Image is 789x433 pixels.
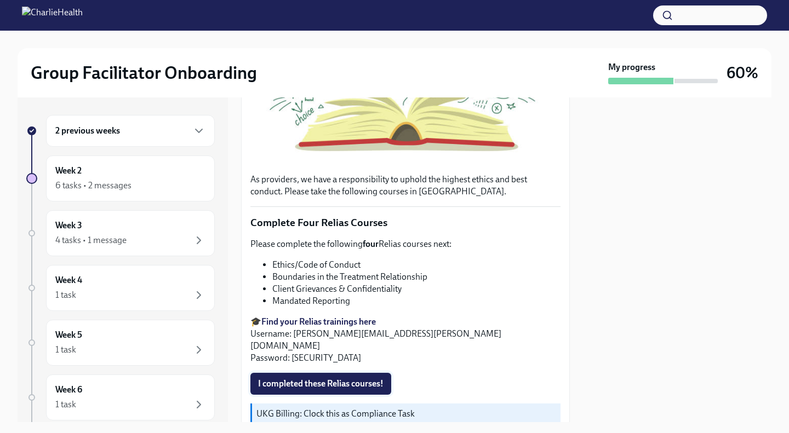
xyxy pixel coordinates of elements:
p: Please complete the following Relias courses next: [250,238,561,250]
h6: 2 previous weeks [55,125,120,137]
button: I completed these Relias courses! [250,373,391,395]
a: Week 61 task [26,374,215,420]
p: As providers, we have a responsibility to uphold the highest ethics and best conduct. Please take... [250,174,561,198]
div: 2 previous weeks [46,115,215,147]
strong: four [363,239,379,249]
li: Ethics/Code of Conduct [272,259,561,271]
li: Boundaries in the Treatment Relationship [272,271,561,283]
img: CharlieHealth [22,7,83,24]
li: Mandated Reporting [272,295,561,307]
a: Week 51 task [26,320,215,366]
a: Find your Relias trainings here [261,316,376,327]
p: 🎓 Username: [PERSON_NAME][EMAIL_ADDRESS][PERSON_NAME][DOMAIN_NAME] Password: [SECURITY_DATA] [250,316,561,364]
h2: Group Facilitator Onboarding [31,62,257,84]
div: 6 tasks • 2 messages [55,180,131,192]
div: 1 task [55,399,76,411]
h6: Week 3 [55,220,82,232]
span: I completed these Relias courses! [258,378,384,389]
a: Week 26 tasks • 2 messages [26,155,215,201]
h6: Week 6 [55,384,82,396]
h6: Week 4 [55,274,82,286]
div: 1 task [55,344,76,356]
h3: 60% [727,63,758,83]
p: UKG Billing: Clock this as Compliance Task [256,408,556,420]
h6: Week 5 [55,329,82,341]
div: 1 task [55,289,76,301]
h6: Week 2 [55,165,82,177]
li: Client Grievances & Confidentiality [272,283,561,295]
div: 4 tasks • 1 message [55,234,127,246]
a: Week 34 tasks • 1 message [26,210,215,256]
p: Complete Four Relias Courses [250,216,561,230]
strong: My progress [608,61,655,73]
a: Week 41 task [26,265,215,311]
